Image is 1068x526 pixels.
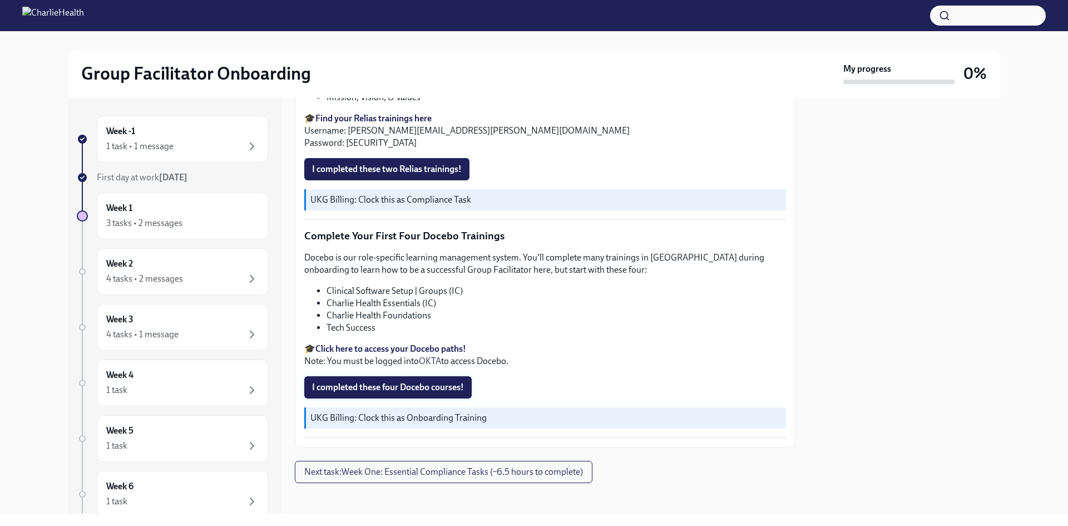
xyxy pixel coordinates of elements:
p: UKG Billing: Clock this as Compliance Task [310,194,782,206]
a: Week 13 tasks • 2 messages [77,193,268,239]
div: 4 tasks • 1 message [106,328,179,341]
div: 1 task [106,440,127,452]
button: I completed these four Docebo courses! [304,376,472,399]
h6: Week 6 [106,480,133,493]
h6: Week 3 [106,313,133,326]
p: UKG Billing: Clock this as Onboarding Training [310,412,782,424]
a: Week 34 tasks • 1 message [77,304,268,351]
p: Complete Your First Four Docebo Trainings [304,229,786,243]
h6: Week 1 [106,202,132,214]
p: Docebo is our role-specific learning management system. You'll complete many trainings in [GEOGRA... [304,252,786,276]
h6: Week -1 [106,125,135,137]
div: 4 tasks • 2 messages [106,273,183,285]
p: 🎓 Username: [PERSON_NAME][EMAIL_ADDRESS][PERSON_NAME][DOMAIN_NAME] Password: [SECURITY_DATA] [304,112,786,149]
a: Click here to access your Docebo paths! [315,343,466,354]
li: Charlie Health Foundations [327,309,786,322]
a: Find your Relias trainings here [315,113,432,124]
a: Week 41 task [77,360,268,406]
li: Clinical Software Setup | Groups (IC) [327,285,786,297]
a: Week 61 task [77,471,268,518]
strong: My progress [843,63,891,75]
a: First day at work[DATE] [77,171,268,184]
li: Tech Success [327,322,786,334]
span: First day at work [97,172,187,183]
button: Next task:Week One: Essential Compliance Tasks (~6.5 hours to complete) [295,461,592,483]
h3: 0% [963,63,987,83]
a: Week -11 task • 1 message [77,116,268,163]
button: I completed these two Relias trainings! [304,158,469,180]
div: 3 tasks • 2 messages [106,217,182,229]
div: 1 task • 1 message [106,140,174,153]
img: CharlieHealth [22,7,84,24]
h6: Week 4 [106,369,133,381]
h6: Week 5 [106,425,133,437]
div: 1 task [106,495,127,508]
li: Charlie Health Essentials (IC) [327,297,786,309]
a: OKTA [419,356,441,366]
div: 1 task [106,384,127,396]
h6: Week 2 [106,258,133,270]
span: I completed these four Docebo courses! [312,382,464,393]
span: Next task : Week One: Essential Compliance Tasks (~6.5 hours to complete) [304,466,583,478]
span: I completed these two Relias trainings! [312,164,462,175]
p: 🎓 Note: You must be logged into to access Docebo. [304,343,786,367]
a: Week 51 task [77,415,268,462]
a: Week 24 tasks • 2 messages [77,248,268,295]
strong: [DATE] [159,172,187,183]
h2: Group Facilitator Onboarding [81,62,311,85]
